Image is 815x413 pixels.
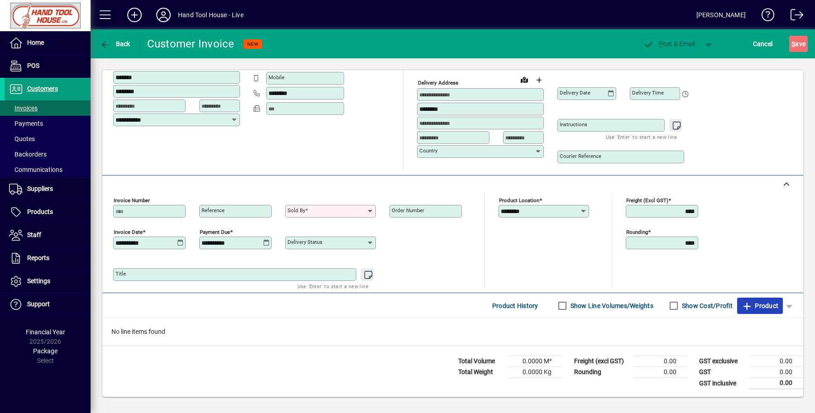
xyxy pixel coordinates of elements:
mat-label: Freight (excl GST) [626,197,668,204]
div: Hand Tool House - Live [178,8,244,22]
mat-label: Delivery status [288,239,322,245]
span: Payments [9,120,43,127]
label: Show Cost/Profit [680,301,733,310]
span: Home [27,39,44,46]
td: 0.00 [749,367,803,378]
td: Rounding [570,367,633,378]
mat-label: Delivery time [632,90,664,96]
mat-label: Invoice number [114,197,150,204]
button: Add [120,7,149,23]
span: NEW [247,41,259,47]
span: S [791,40,795,47]
a: Backorders [5,147,91,162]
span: Back [100,40,130,47]
span: Settings [27,277,50,285]
mat-label: Instructions [560,121,587,128]
td: 0.00 [749,378,803,389]
div: [PERSON_NAME] [696,8,746,22]
mat-label: Sold by [288,207,305,214]
mat-label: Country [419,147,437,154]
span: Customers [27,85,58,92]
mat-label: Courier Reference [560,153,601,159]
span: Products [27,208,53,215]
app-page-header-button: Back [91,36,140,52]
span: P [659,40,663,47]
span: POS [27,62,39,69]
a: Invoices [5,100,91,116]
mat-hint: Use 'Enter' to start a new line [606,132,677,142]
a: Knowledge Base [755,2,775,31]
span: Reports [27,254,49,261]
td: Total Weight [454,367,508,378]
mat-label: Invoice date [114,229,143,235]
button: Cancel [751,36,775,52]
a: Support [5,293,91,316]
mat-label: Product location [499,197,539,204]
div: No line items found [102,318,803,346]
span: ave [791,37,805,51]
a: Staff [5,224,91,247]
td: Freight (excl GST) [570,356,633,367]
span: Product [742,299,778,313]
button: Product [737,298,783,314]
td: GST [695,367,749,378]
span: Suppliers [27,185,53,192]
mat-hint: Use 'Enter' to start a new line [297,281,369,291]
span: Quotes [9,135,35,142]
button: Choose address [532,73,546,87]
span: Communications [9,166,62,173]
a: View on map [517,72,532,87]
td: 0.0000 Kg [508,367,562,378]
a: Suppliers [5,178,91,200]
a: Reports [5,247,91,270]
span: Package [33,347,58,355]
span: Staff [27,231,41,238]
a: Logout [784,2,804,31]
span: Cancel [753,37,773,51]
button: Save [789,36,808,52]
td: Total Volume [454,356,508,367]
a: Products [5,201,91,223]
td: GST inclusive [695,378,749,389]
span: Financial Year [26,328,65,336]
span: Product History [492,299,538,313]
a: POS [5,55,91,77]
span: Invoices [9,104,38,112]
td: 0.00 [633,356,687,367]
mat-label: Title [115,271,126,277]
button: Back [98,36,133,52]
a: Communications [5,162,91,177]
a: Quotes [5,131,91,147]
span: ost & Email [643,40,695,47]
mat-label: Delivery date [560,90,590,96]
span: Backorders [9,151,47,158]
mat-label: Reference [201,207,225,214]
td: 0.0000 M³ [508,356,562,367]
button: Post & Email [638,36,700,52]
label: Show Line Volumes/Weights [569,301,653,310]
td: GST exclusive [695,356,749,367]
button: Profile [149,7,178,23]
a: Payments [5,116,91,131]
div: Customer Invoice [147,37,235,51]
span: Support [27,300,50,308]
mat-label: Payment due [200,229,230,235]
mat-label: Rounding [626,229,648,235]
a: Home [5,32,91,54]
mat-label: Mobile [268,74,284,81]
a: Settings [5,270,91,293]
td: 0.00 [749,356,803,367]
mat-label: Order number [392,207,424,214]
td: 0.00 [633,367,687,378]
button: Product History [489,298,542,314]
